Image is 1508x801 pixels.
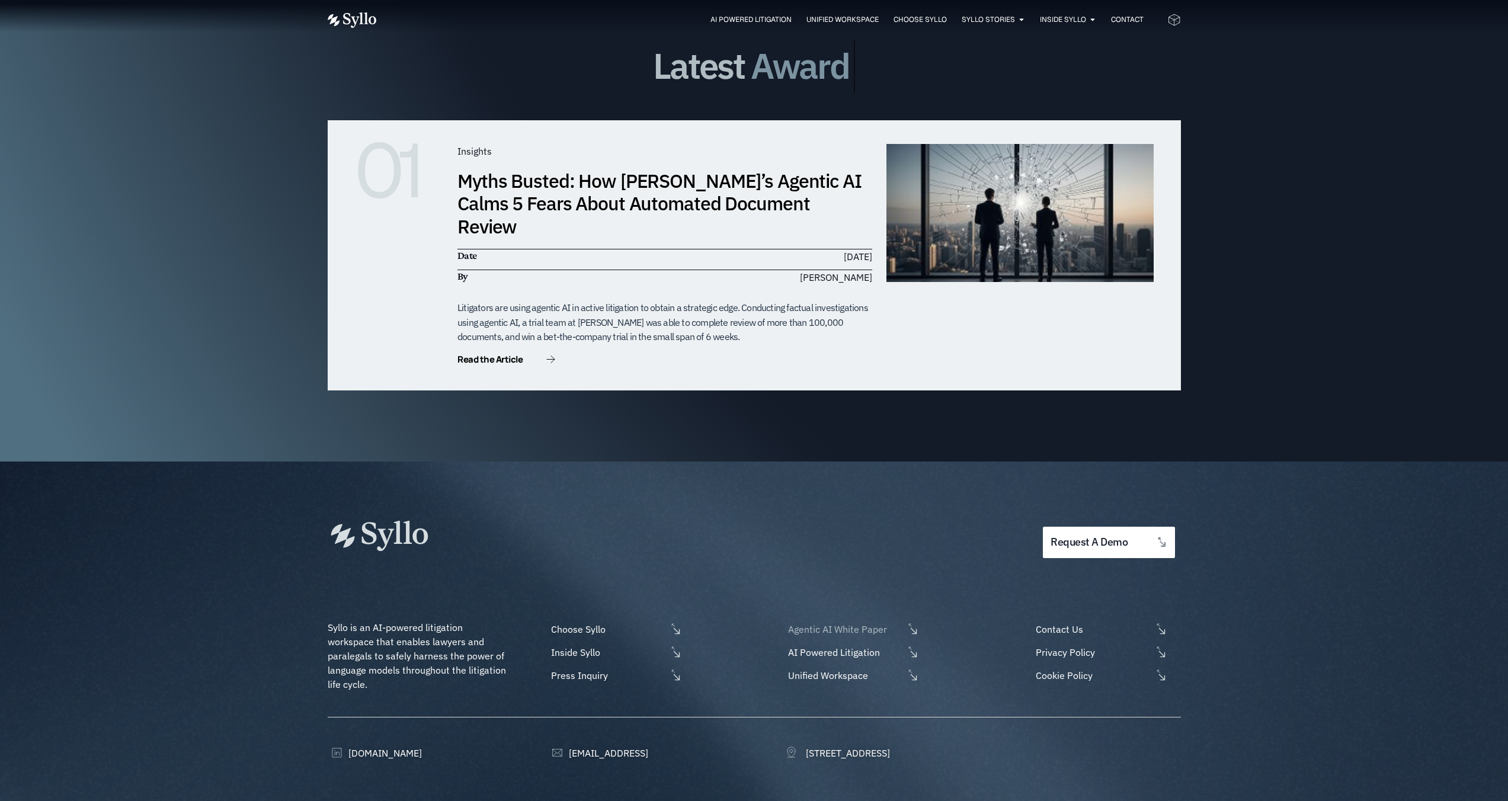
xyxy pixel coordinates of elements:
[844,251,872,262] time: [DATE]
[785,622,904,636] span: Agentic AI White Paper
[354,144,443,197] h6: 01
[328,621,508,690] span: Syllo is an AI-powered litigation workspace that enables lawyers and paralegals to safely harness...
[457,300,872,344] div: Litigators are using agentic AI in active litigation to obtain a strategic edge. Conducting factu...
[710,14,792,25] a: AI Powered Litigation
[548,645,682,659] a: Inside Syllo
[1033,668,1151,683] span: Cookie Policy
[345,746,422,760] span: [DOMAIN_NAME]
[1033,622,1151,636] span: Contact Us
[653,39,744,92] span: Latest
[566,746,648,760] span: [EMAIL_ADDRESS]
[806,14,879,25] a: Unified Workspace
[785,645,919,659] a: AI Powered Litigation
[962,14,1015,25] a: Syllo Stories
[803,746,890,760] span: [STREET_ADDRESS]
[548,746,648,760] a: [EMAIL_ADDRESS]
[785,668,919,683] a: Unified Workspace
[548,668,682,683] a: Press Inquiry
[400,14,1144,25] div: Menu Toggle
[457,355,555,367] a: Read the Article
[457,355,523,364] span: Read the Article
[785,622,919,636] a: Agentic AI White Paper
[548,622,667,636] span: Choose Syllo
[785,645,904,659] span: AI Powered Litigation
[1111,14,1144,25] a: Contact
[751,46,849,85] span: Award
[886,144,1154,282] img: muthsBusted
[457,270,659,283] h6: By
[548,645,667,659] span: Inside Syllo
[1033,622,1180,636] a: Contact Us
[1051,537,1128,548] span: request a demo
[1040,14,1086,25] a: Inside Syllo
[457,168,862,239] a: Myths Busted: How [PERSON_NAME]’s Agentic AI Calms 5 Fears About Automated Document Review
[800,270,872,284] span: [PERSON_NAME]
[328,746,422,760] a: [DOMAIN_NAME]
[400,14,1144,25] nav: Menu
[894,14,947,25] a: Choose Syllo
[328,12,376,28] img: Vector
[785,668,904,683] span: Unified Workspace
[457,145,492,157] span: Insights
[785,746,890,760] a: [STREET_ADDRESS]
[1043,527,1174,558] a: request a demo
[457,249,659,262] h6: Date
[1033,645,1151,659] span: Privacy Policy
[1033,645,1180,659] a: Privacy Policy
[548,668,667,683] span: Press Inquiry
[548,622,682,636] a: Choose Syllo
[1033,668,1180,683] a: Cookie Policy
